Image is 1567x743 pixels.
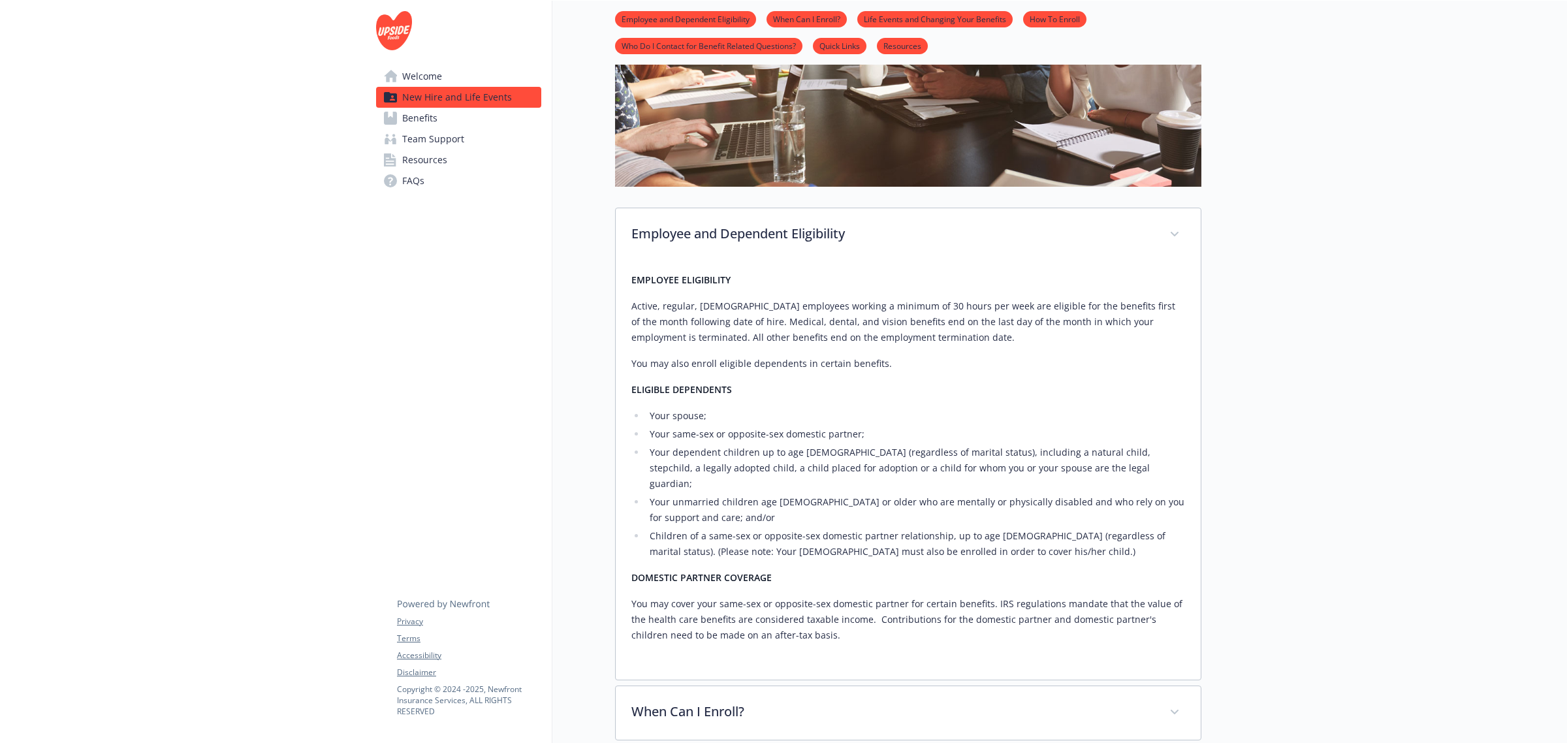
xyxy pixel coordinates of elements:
[376,66,541,87] a: Welcome
[631,702,1154,721] p: When Can I Enroll?
[397,650,541,661] a: Accessibility
[646,445,1185,492] li: Your dependent children up to age [DEMOGRAPHIC_DATA] (regardless of marital status), including a ...
[813,39,866,52] a: Quick Links
[646,494,1185,526] li: Your unmarried children age [DEMOGRAPHIC_DATA] or older who are mentally or physically disabled a...
[631,356,1185,371] p: You may also enroll eligible dependents in certain benefits.
[631,274,731,286] strong: EMPLOYEE ELIGIBILITY
[402,129,464,150] span: Team Support
[376,150,541,170] a: Resources
[877,39,928,52] a: Resources
[616,262,1201,680] div: Employee and Dependent Eligibility
[616,208,1201,262] div: Employee and Dependent Eligibility
[402,108,437,129] span: Benefits
[631,224,1154,244] p: Employee and Dependent Eligibility
[646,426,1185,442] li: Your same-sex or opposite-sex domestic partner;
[631,571,772,584] strong: DOMESTIC PARTNER COVERAGE
[615,12,756,25] a: Employee and Dependent Eligibility
[616,686,1201,740] div: When Can I Enroll?
[376,87,541,108] a: New Hire and Life Events
[402,87,512,108] span: New Hire and Life Events
[646,528,1185,560] li: Children of a same-sex or opposite-sex domestic partner relationship, up to age [DEMOGRAPHIC_DATA...
[376,108,541,129] a: Benefits
[397,633,541,644] a: Terms
[402,170,424,191] span: FAQs
[631,596,1185,643] p: You may cover your same-sex or opposite-sex domestic partner for certain benefits. IRS regulation...
[767,12,847,25] a: When Can I Enroll?
[397,667,541,678] a: Disclaimer
[631,298,1185,345] p: Active, regular, [DEMOGRAPHIC_DATA] employees working a minimum of 30 hours per week are eligible...
[402,150,447,170] span: Resources
[631,383,732,396] strong: ELIGIBLE DEPENDENTS
[402,66,442,87] span: Welcome
[397,616,541,627] a: Privacy
[1023,12,1086,25] a: How To Enroll
[615,39,802,52] a: Who Do I Contact for Benefit Related Questions?
[857,12,1013,25] a: Life Events and Changing Your Benefits
[376,170,541,191] a: FAQs
[376,129,541,150] a: Team Support
[397,684,541,717] p: Copyright © 2024 - 2025 , Newfront Insurance Services, ALL RIGHTS RESERVED
[646,408,1185,424] li: Your spouse;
